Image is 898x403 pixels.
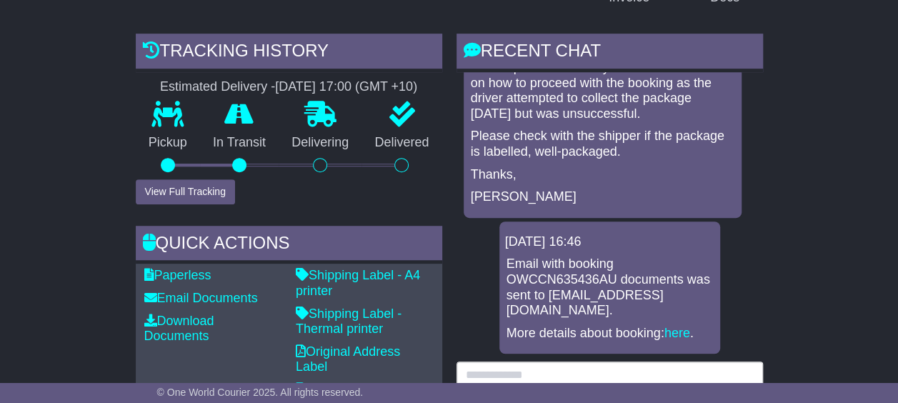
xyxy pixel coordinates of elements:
p: Delivering [279,135,361,151]
div: Tracking history [136,34,442,72]
a: Download Documents [144,314,214,344]
a: Address Label [296,382,388,397]
p: Thanks, [471,167,734,183]
p: Pickup [136,135,200,151]
div: [DATE] 16:46 [505,234,714,250]
p: Delivered [361,135,441,151]
button: View Full Tracking [136,179,235,204]
p: Please check with the shipper if the package is labelled, well-packaged. [471,129,734,159]
a: here [664,326,690,340]
a: Paperless [144,268,211,282]
div: Quick Actions [136,226,442,264]
div: Estimated Delivery - [136,79,442,95]
p: More details about booking: . [507,326,713,342]
a: Shipping Label - Thermal printer [296,307,401,337]
a: Email Documents [144,291,258,305]
p: [PERSON_NAME] [471,189,734,205]
p: Email with booking OWCCN635436AU documents was sent to [EMAIL_ADDRESS][DOMAIN_NAME]. [507,257,713,318]
div: [DATE] 17:00 (GMT +10) [275,79,417,95]
p: In Transit [200,135,279,151]
span: © One World Courier 2025. All rights reserved. [157,387,364,398]
a: Shipping Label - A4 printer [296,268,420,298]
a: Original Address Label [296,344,400,374]
p: Please provide us with your next instructions on how to proceed with the booking as the driver at... [471,60,734,121]
div: RECENT CHAT [457,34,763,72]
